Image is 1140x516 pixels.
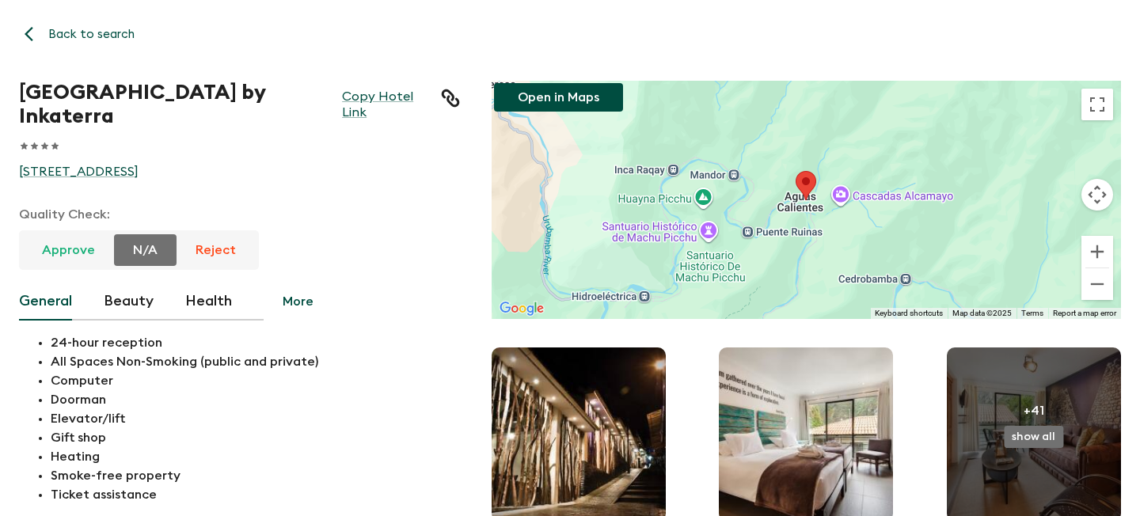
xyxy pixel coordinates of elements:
[51,485,460,504] p: Ticket assistance
[19,164,460,180] a: [STREET_ADDRESS]
[51,447,460,466] p: Heating
[496,298,548,319] img: Google
[19,283,72,321] button: General
[1024,401,1044,420] p: +41
[1021,309,1043,317] a: Terms
[23,234,114,266] button: Approve
[1004,426,1063,448] button: show all
[496,298,548,319] a: Open this area in Google Maps (opens a new window)
[494,83,623,112] button: Open in Maps
[1081,268,1113,300] button: Zoom out
[51,352,460,371] p: All Spaces Non-Smoking (public and private)
[875,308,943,319] button: Keyboard shortcuts
[796,171,816,200] div: El MaPi Hotel by Inkaterra
[264,283,332,321] button: More
[952,309,1012,317] span: Map data ©2025
[51,428,460,447] p: Gift shop
[1081,236,1113,267] button: Zoom in
[104,283,154,321] button: Beauty
[19,81,342,128] h1: [GEOGRAPHIC_DATA] by Inkaterra
[19,19,143,49] button: Back to search
[1081,179,1113,211] button: Map camera controls
[1053,309,1116,317] a: Report a map error
[51,371,460,390] p: Computer
[185,283,232,321] button: Health
[342,89,433,120] a: Copy Hotel Link
[1081,89,1113,120] button: Toggle fullscreen view
[51,466,460,485] p: Smoke-free property
[51,409,460,428] p: Elevator/lift
[19,205,460,224] p: Quality Check:
[177,234,255,266] button: Reject
[51,333,460,352] p: 24-hour reception
[51,390,460,409] p: Doorman
[114,234,177,266] button: N/A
